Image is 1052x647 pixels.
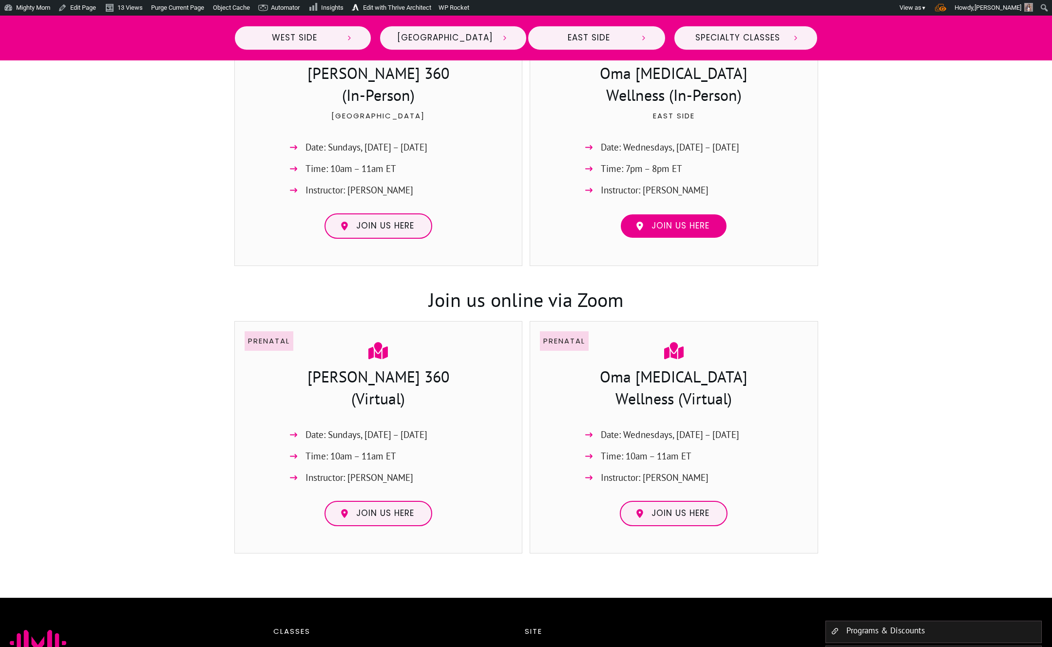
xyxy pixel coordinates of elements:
h3: [PERSON_NAME] 360 (Virtual) [245,366,512,412]
span: Date: Wednesdays, [DATE] – [DATE] [601,139,739,155]
span: Instructor: [PERSON_NAME] [306,182,413,198]
span: Time: 10am – 11am ET [306,161,396,177]
h3: Oma [MEDICAL_DATA] Wellness (In-Person) [577,62,771,109]
p: Site [525,625,805,638]
a: [GEOGRAPHIC_DATA] [379,25,527,51]
span: Specialty Classes [691,33,784,43]
span: Date: Sundays, [DATE] – [DATE] [306,139,427,155]
span: Join us here [356,508,414,519]
a: East Side [527,25,666,51]
p: Prenatal [248,335,290,347]
span: Instructor: [PERSON_NAME] [601,470,708,486]
h3: Join us online via Zoom [235,266,818,321]
span: West Side [252,33,338,43]
span: Date: Wednesdays, [DATE] – [DATE] [601,427,739,443]
span: Instructor: [PERSON_NAME] [306,470,413,486]
span: Time: 10am – 11am ET [601,448,691,464]
h3: Oma [MEDICAL_DATA] Wellness (Virtual) [570,366,778,412]
a: Join us here [325,213,432,239]
a: West Side [234,25,372,51]
a: Programs & Discounts [846,625,925,636]
h3: [PERSON_NAME] 360 (In-Person) [245,62,512,109]
span: Join us here [651,221,709,231]
a: Join us here [325,501,432,526]
span: [PERSON_NAME] [975,4,1021,11]
span: East Side [545,33,632,43]
span: Insights [321,4,344,11]
p: Prenatal [543,335,585,347]
span: Time: 10am – 11am ET [306,448,396,464]
span: [GEOGRAPHIC_DATA] [397,33,493,43]
span: Date: Sundays, [DATE] – [DATE] [306,427,427,443]
span: Join us here [356,221,414,231]
span: Join us here [651,508,709,519]
a: Join us here [620,501,727,526]
span: ▼ [921,5,926,11]
p: [GEOGRAPHIC_DATA] [245,110,512,134]
a: Specialty Classes [673,25,818,51]
p: East Side [540,110,807,134]
a: Join us here [620,213,727,239]
p: Classes [273,625,517,638]
span: Time: 7pm – 8pm ET [601,161,682,177]
span: Instructor: [PERSON_NAME] [601,182,708,198]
